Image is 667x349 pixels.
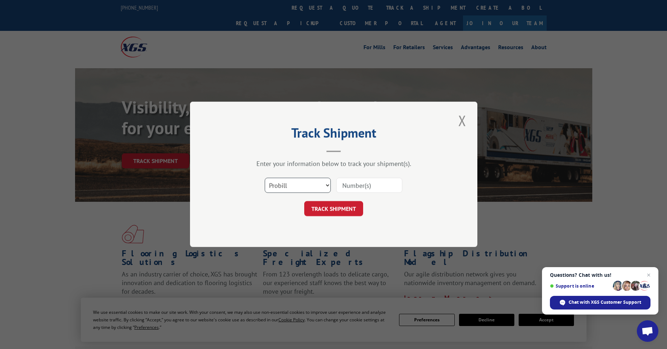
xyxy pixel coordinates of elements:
[637,320,658,342] a: Open chat
[456,111,468,130] button: Close modal
[304,201,363,217] button: TRACK SHIPMENT
[569,299,641,306] span: Chat with XGS Customer Support
[550,296,650,310] span: Chat with XGS Customer Support
[550,283,610,289] span: Support is online
[226,160,441,168] div: Enter your information below to track your shipment(s).
[336,178,402,193] input: Number(s)
[550,272,650,278] span: Questions? Chat with us!
[226,128,441,141] h2: Track Shipment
